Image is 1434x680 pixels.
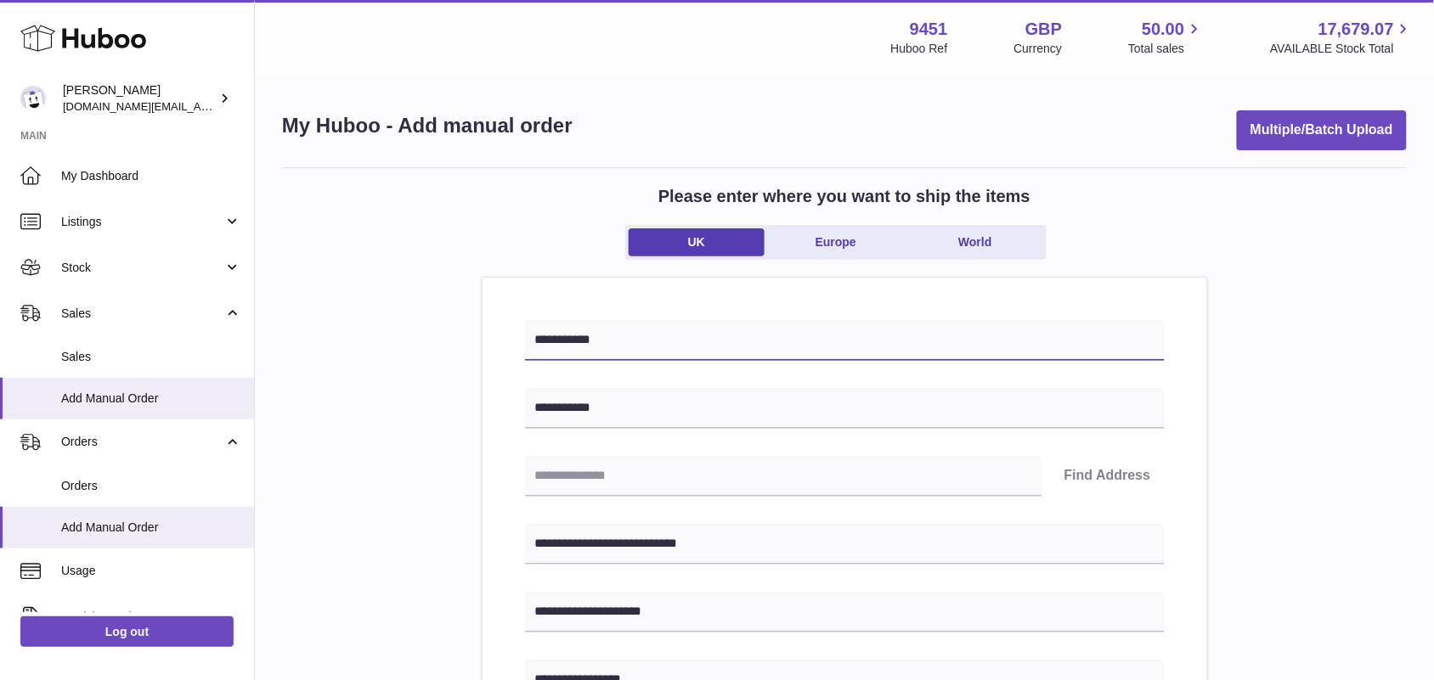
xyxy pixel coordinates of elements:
[629,228,765,256] a: UK
[20,616,234,647] a: Log out
[282,112,573,139] h1: My Huboo - Add manual order
[1270,41,1414,57] span: AVAILABLE Stock Total
[61,168,241,184] span: My Dashboard
[910,18,948,41] strong: 9451
[61,391,241,407] span: Add Manual Order
[768,228,904,256] a: Europe
[61,260,223,276] span: Stock
[63,99,338,113] span: [DOMAIN_NAME][EMAIL_ADDRESS][DOMAIN_NAME]
[20,86,46,111] img: amir.ch@gmail.com
[61,306,223,322] span: Sales
[658,185,1030,208] h2: Please enter where you want to ship the items
[1025,18,1062,41] strong: GBP
[1318,18,1394,41] span: 17,679.07
[1014,41,1063,57] div: Currency
[891,41,948,57] div: Huboo Ref
[61,609,223,625] span: Invoicing and Payments
[63,82,216,115] div: [PERSON_NAME]
[61,478,241,494] span: Orders
[61,434,223,450] span: Orders
[1237,110,1407,150] button: Multiple/Batch Upload
[1142,18,1184,41] span: 50.00
[1128,41,1204,57] span: Total sales
[61,520,241,536] span: Add Manual Order
[61,349,241,365] span: Sales
[61,214,223,230] span: Listings
[61,563,241,579] span: Usage
[1270,18,1414,57] a: 17,679.07 AVAILABLE Stock Total
[1128,18,1204,57] a: 50.00 Total sales
[907,228,1043,256] a: World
